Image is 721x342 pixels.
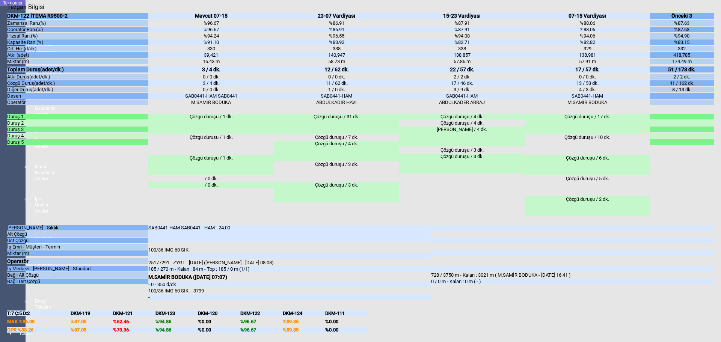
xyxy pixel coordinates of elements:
[525,87,650,92] div: 4 / 3 dk.
[274,66,399,72] div: 12 / 62 dk.
[7,66,148,72] div: Toplam Duruş(adet/dk.)
[399,13,525,19] div: 15-23 Vardiyası
[148,39,274,45] div: %91.10
[155,310,198,316] div: DKM-123
[274,13,399,19] div: 23-07 Vardiyası
[525,46,650,51] div: 329
[240,319,283,324] div: %96.67
[431,279,714,284] div: 0 / 0 m - Kalan : 0 m ( - )
[148,176,274,181] div: / 0 dk.
[650,66,713,72] div: 51 / 178 dk.
[7,120,148,126] div: Duruş 2
[7,80,148,86] div: Çözgü Duruş(adet/dk.)
[148,20,274,26] div: %96.67
[148,182,274,188] div: / 0 dk.
[525,155,650,175] div: Çözgü duruşu / 6 dk.
[7,250,148,256] div: Miktar (m)
[274,74,399,80] div: 0 / 0 dk.
[113,310,155,316] div: DKM-121
[525,59,650,64] div: 57.91 m
[7,238,148,243] div: Üst Çözgü
[525,114,650,134] div: Çözgü duruşu / 17 dk.
[525,27,650,32] div: %88.06
[148,87,274,92] div: 0 / 0 dk.
[7,272,148,278] div: Bağlı Alt Çözgü
[148,46,274,51] div: 330
[7,52,148,58] div: Atkı (adet)
[650,80,713,86] div: 41 / 162 dk.
[148,225,431,242] div: SAB0441-HAM SAB0441 - HAM - 24.00
[7,93,148,99] div: Desen
[399,114,525,119] div: Çözgü duruşu / 4 dk.
[7,225,148,231] div: [PERSON_NAME] - Sıklık
[7,74,148,80] div: Atkı Duruş(adet/dk.)
[399,39,525,45] div: %82.71
[274,114,399,134] div: Çözgü duruşu / 31 dk.
[283,319,325,324] div: %89.35
[7,244,148,250] div: İş Emri - Müşteri - Termin
[274,46,399,51] div: 338
[274,161,399,181] div: Çözgü duruşu / 3 dk.
[148,74,274,80] div: 0 / 0 dk.
[148,93,274,99] div: SAB0441-HAM SAB0441
[274,87,399,92] div: 1 / 0 dk.
[148,282,431,287] div: - 0 - 350 d/dk
[650,87,713,92] div: 8 / 13 dk.
[148,114,274,134] div: Çözgü duruşu / 1 dk.
[283,327,325,333] div: %89.35
[148,27,274,32] div: %96.67
[399,80,525,86] div: 17 / 46 dk.
[71,310,113,316] div: DKM-119
[240,327,283,333] div: %96.67
[525,33,650,39] div: %94.06
[198,319,240,324] div: %0.00
[7,139,148,145] div: Duruş 5
[399,154,525,173] div: Çözgü duruşu / 3 dk.
[399,52,525,58] div: 138,857
[525,39,650,45] div: %82.82
[7,87,148,92] div: Diğer Duruş(adet/dk.)
[399,127,525,146] div: [PERSON_NAME] / 4 dk.
[650,46,713,51] div: 332
[650,59,713,64] div: 174.49 m
[7,33,148,39] div: Hızsal Ran.(%)
[7,319,71,324] div: MAK %86.08
[283,310,325,316] div: DKM-124
[148,260,431,265] div: 25177291 - ZYGL - [DATE] ([PERSON_NAME] - [DATE] 08:08)
[7,266,148,271] div: İş Merkezi - [PERSON_NAME] - Standart
[525,196,650,216] div: Çözgü duruşu / 2 dk.
[7,20,148,26] div: Zamansal Ran.(%)
[399,46,525,51] div: 338
[274,182,399,202] div: Çözgü duruşu / 3 dk.
[399,59,525,64] div: 57.86 m
[274,33,399,39] div: %96.55
[148,80,274,86] div: 3 / 4 dk.
[155,319,198,324] div: %94.86
[525,66,650,72] div: 17 / 57 dk.
[650,52,713,58] div: 418,785
[399,74,525,80] div: 2 / 2 dk.
[650,20,713,26] div: %87.63
[274,99,399,105] div: ABDÜLKADİR HAVİ
[113,327,155,333] div: %73.36
[7,231,148,237] div: Alt Çözgü
[525,176,650,196] div: Çözgü duruşu / 5 dk.
[7,114,148,119] div: Duruş 1
[148,66,274,72] div: 3 / 4 dk.
[650,74,713,80] div: 2 / 2 dk.
[525,13,650,19] div: 07-15 Vardiyası
[148,274,431,280] div: M.SAMİR BODUKA ([DATE] 07:07)
[399,66,525,72] div: 22 / 57 dk.
[274,134,399,140] div: Çözgü duruşu / 7 dk.
[399,33,525,39] div: %94.08
[198,310,240,316] div: DKM-120
[525,93,650,99] div: SAB0441-HAM
[399,20,525,26] div: %87.91
[7,310,71,316] div: T:7 Ç:5 D:2
[525,74,650,80] div: 0 / 0 dk.
[7,3,47,11] div: Tezgah Bilgisi
[7,133,148,139] div: Duruş 4
[399,99,525,105] div: ABDULKADER ARRAJ
[274,39,399,45] div: %83.92
[7,279,148,284] div: Bağlı Üst Çözgü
